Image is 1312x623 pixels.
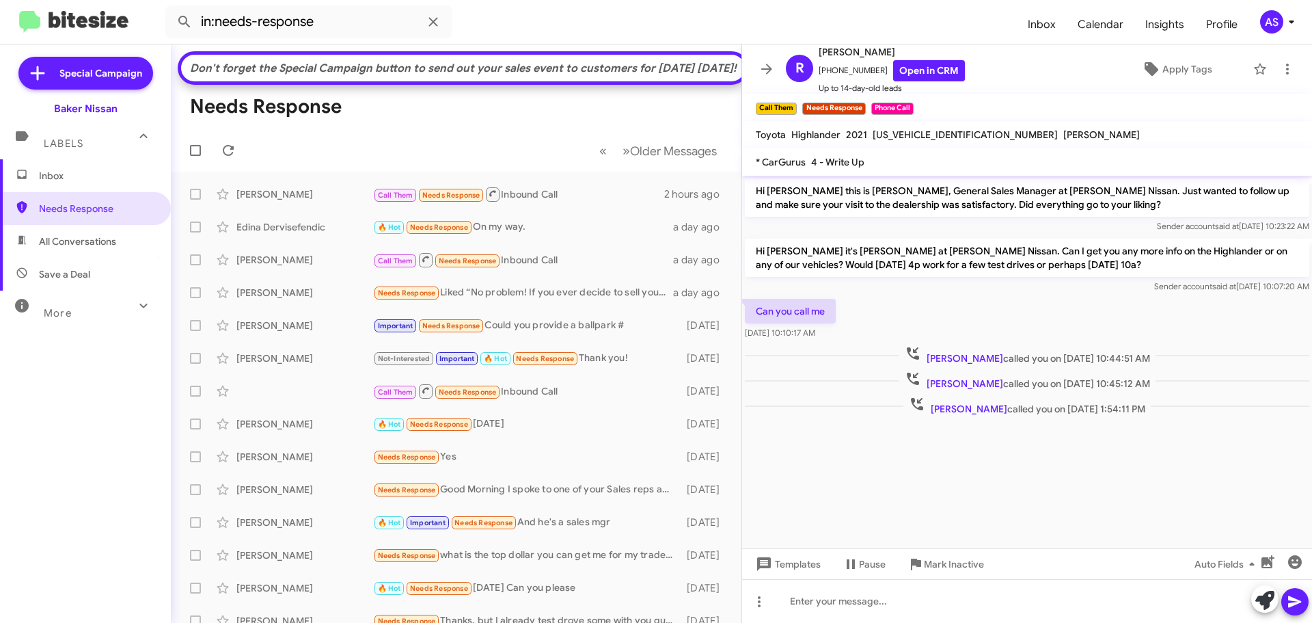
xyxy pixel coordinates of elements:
span: All Conversations [39,235,116,248]
span: Insights [1134,5,1195,44]
div: what is the top dollar you can get me for my trade for this vehicle [373,548,680,564]
span: [PERSON_NAME] [927,352,1003,364]
span: Inbox [39,169,155,183]
div: [DATE] [680,516,730,529]
span: Needs Response [454,518,512,527]
a: Open in CRM [893,60,965,81]
a: Inbox [1017,5,1067,44]
div: Baker Nissan [54,102,118,116]
span: Up to 14-day-old leads [819,81,965,95]
div: Liked “No problem! If you ever decide to sell your vehicle, feel free to reach out. We'd be happy... [373,285,673,301]
span: Needs Response [516,354,574,363]
div: [PERSON_NAME] [236,187,373,201]
div: [PERSON_NAME] [236,581,373,595]
input: Search [165,5,452,38]
span: Special Campaign [59,66,142,80]
div: [DATE] [680,548,730,562]
span: Needs Response [378,486,436,494]
div: Inbound Call [373,252,673,269]
div: a day ago [673,286,730,300]
span: called you on [DATE] 1:54:11 PM [903,396,1151,416]
span: Call Them [378,388,413,397]
button: Auto Fields [1184,552,1271,576]
span: Auto Fields [1194,552,1260,576]
div: [PERSON_NAME] [236,450,373,464]
span: Needs Response [422,321,480,330]
div: Don't forget the Special Campaign button to send out your sales event to customers for [DATE] [DA... [188,62,739,75]
span: 🔥 Hot [378,518,401,527]
div: [DATE] [680,417,730,431]
span: More [44,307,72,319]
span: [DATE] 10:10:17 AM [745,328,815,338]
div: [DATE] [373,416,680,432]
span: Call Them [378,191,413,200]
span: called you on [DATE] 10:44:51 AM [899,345,1156,365]
span: Older Messages [630,144,717,159]
div: [DATE] [680,384,730,398]
span: [PERSON_NAME] [819,44,965,60]
div: [DATE] [680,581,730,595]
p: Hi [PERSON_NAME] it's [PERSON_NAME] at [PERSON_NAME] Nissan. Can I get you any more info on the H... [745,239,1309,277]
span: 🔥 Hot [484,354,507,363]
button: Mark Inactive [897,552,995,576]
div: [DATE] [680,450,730,464]
span: said at [1212,281,1236,291]
p: Hi [PERSON_NAME] this is [PERSON_NAME], General Sales Manager at [PERSON_NAME] Nissan. Just wante... [745,178,1309,217]
span: Highlander [791,129,840,141]
nav: Page navigation example [592,137,725,165]
div: 2 hours ago [664,187,730,201]
span: » [623,142,630,159]
span: « [599,142,607,159]
span: 🔥 Hot [378,223,401,232]
div: [PERSON_NAME] [236,516,373,529]
p: Can you call me [745,299,836,323]
button: Previous [591,137,615,165]
div: a day ago [673,220,730,234]
small: Call Them [756,103,797,115]
div: a day ago [673,253,730,267]
span: Important [378,321,413,330]
div: Inbound Call [373,186,664,203]
div: [PERSON_NAME] [236,319,373,332]
a: Profile [1195,5,1248,44]
span: [PERSON_NAME] [927,377,1003,390]
span: [PHONE_NUMBER] [819,60,965,81]
span: 🔥 Hot [378,584,401,593]
div: On my way. [373,220,673,235]
span: Save a Deal [39,267,90,281]
span: Apply Tags [1162,57,1212,81]
a: Calendar [1067,5,1134,44]
h1: Needs Response [190,96,342,118]
span: Needs Response [410,420,468,429]
button: Pause [832,552,897,576]
span: 🔥 Hot [378,420,401,429]
div: [DATE] [680,319,730,332]
div: [DATE] [680,483,730,496]
button: Apply Tags [1106,57,1246,81]
span: Important [439,354,475,363]
span: Needs Response [410,223,468,232]
div: [PERSON_NAME] [236,548,373,562]
div: Thank you! [373,351,680,367]
span: Needs Response [378,289,436,297]
div: [PERSON_NAME] [236,352,373,365]
small: Phone Call [871,103,914,115]
div: [PERSON_NAME] [236,253,373,267]
button: AS [1248,10,1297,34]
span: Needs Response [422,191,480,200]
div: [PERSON_NAME] [236,286,373,300]
span: Labels [44,137,83,150]
div: Yes [373,449,680,465]
div: Inbound Call [373,383,680,400]
span: [US_VEHICLE_IDENTIFICATION_NUMBER] [873,129,1058,141]
span: 4 - Write Up [811,156,864,168]
span: Sender account [DATE] 10:23:22 AM [1157,221,1309,231]
span: Needs Response [410,584,468,593]
a: Special Campaign [18,57,153,90]
span: Pause [859,552,886,576]
div: Edina Dervisefendic [236,220,373,234]
span: Call Them [378,256,413,265]
span: Templates [753,552,821,576]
